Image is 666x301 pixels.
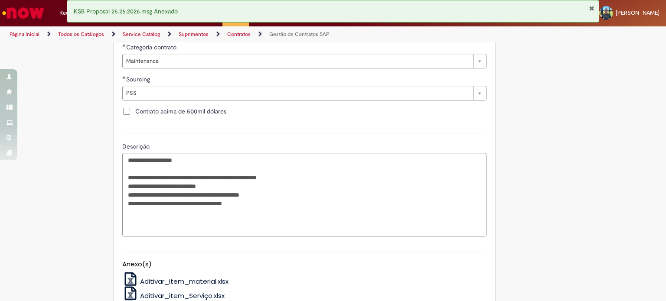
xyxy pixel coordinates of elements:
a: Contratos [227,31,251,38]
span: Descrição [122,142,151,150]
a: Todos os Catálogos [58,31,104,38]
span: PSS [126,86,469,100]
span: Obrigatório Preenchido [122,76,126,79]
span: Maintenance [126,54,469,68]
ul: Trilhas de página [7,26,437,42]
a: Aditivar_item_Serviço.xlsx [122,291,225,300]
span: Categoria contrato [126,43,178,51]
textarea: Descrição [122,153,486,237]
a: Service Catalog [123,31,160,38]
span: Requisições [59,9,90,17]
a: Página inicial [10,31,39,38]
span: [PERSON_NAME] [616,9,659,16]
span: Sourcing [126,75,152,83]
a: Aditivar_item_material.xlsx [122,277,229,286]
a: Gestão de Contratos SAP [269,31,329,38]
span: Aditivar_item_material.xlsx [140,277,229,286]
a: Suprimentos [179,31,209,38]
span: Contrato acima de 500mil dólares [135,107,226,116]
span: Aditivar_item_Serviço.xlsx [140,291,225,300]
h5: Anexo(s) [122,261,486,268]
span: Obrigatório Preenchido [122,44,126,47]
span: KSB Proposal 26.26.2026.msg Anexado [74,7,178,15]
button: Fechar Notificação [589,5,594,12]
img: ServiceNow [1,4,46,22]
